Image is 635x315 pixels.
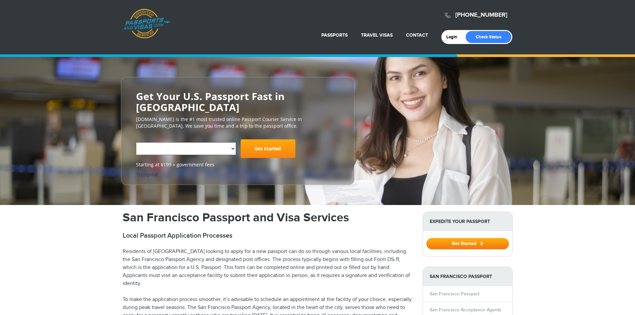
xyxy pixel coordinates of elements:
a: Passports [321,32,348,38]
h2: Get Your U.S. Passport Fast in [GEOGRAPHIC_DATA] [136,91,339,113]
span: Starting at $199 + government fees [136,161,339,168]
a: San Francisco Acceptance Agents [430,307,501,313]
p: [DOMAIN_NAME] is the #1 most trusted online Passport Courier Service in [GEOGRAPHIC_DATA]. We sav... [136,116,339,129]
h1: San Francisco Passport and Visa Services [123,212,413,224]
a: Check Status [466,31,511,43]
a: San Francisco Passport [430,291,479,297]
p: Residents of [GEOGRAPHIC_DATA] looking to apply for a new passport can do so through various loca... [123,248,413,288]
a: Login [446,34,462,40]
strong: San Francisco Passport [423,267,512,286]
button: Get Started [426,238,509,249]
a: Trustpilot [136,171,158,178]
a: Get Started [241,139,295,158]
a: Travel Visas [361,32,393,38]
h2: Local Passport Application Processes [123,232,413,240]
a: Get Started [426,241,509,246]
strong: Expedite Your Passport [423,212,512,231]
a: [PHONE_NUMBER] [455,11,507,19]
a: Passports & [DOMAIN_NAME] [123,9,170,39]
a: Contact [406,32,428,38]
